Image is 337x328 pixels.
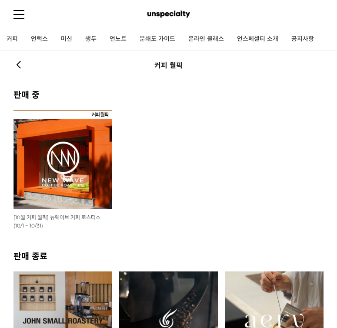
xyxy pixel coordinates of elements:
[13,249,324,262] h2: 판매 종료
[13,214,100,229] a: [10월 커피 월픽] 뉴웨이브 커피 로스터스 (10/1 ~ 10/31)
[285,28,320,50] a: 공지사항
[13,214,100,229] span: [10월 커피 월픽] 뉴웨이브 커피 로스터스 (10/1 ~ 10/31)
[37,60,300,70] h2: 커피 월픽
[24,28,54,50] a: 언럭스
[147,8,190,21] img: 언스페셜티 몰
[230,28,285,50] a: 언스페셜티 소개
[103,28,133,50] a: 언노트
[13,110,112,209] img: [10월 커피 월픽] 뉴웨이브 커피 로스터스 (10/1 ~ 10/31)
[13,60,24,70] a: 뒤로가기
[182,28,230,50] a: 온라인 클래스
[79,28,103,50] a: 생두
[54,28,79,50] a: 머신
[13,88,324,100] h2: 판매 중
[133,28,182,50] a: 분쇄도 가이드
